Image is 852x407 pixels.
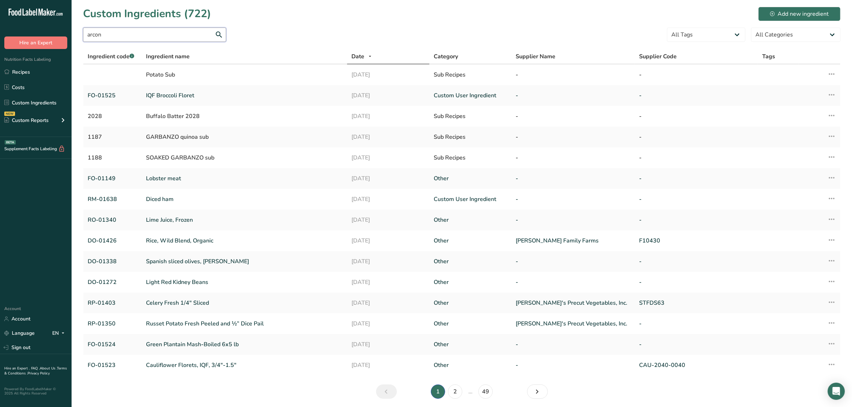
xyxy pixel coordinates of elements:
a: [DATE] [351,299,425,307]
div: GARBANZO quinoa sub [146,133,343,141]
a: RP-01350 [88,319,137,328]
a: [DATE] [351,278,425,286]
a: RP-01403 [88,299,137,307]
a: - [639,278,754,286]
a: Light Red Kidney Beans [146,278,343,286]
div: Sub Recipes [434,70,507,79]
a: [DATE] [351,236,425,245]
span: Ingredient code [88,53,134,60]
a: [PERSON_NAME]'s Precut Vegetables, Inc. [516,299,630,307]
a: Privacy Policy [28,371,50,376]
a: F10430 [639,236,754,245]
a: Green Plantain Mash-Boiled 6x5 lb [146,340,343,349]
a: Custom User Ingredient [434,91,507,100]
div: Custom Reports [4,117,49,124]
span: Tags [762,52,775,61]
a: [DATE] [351,361,425,369]
a: CAU-2040-0040 [639,361,754,369]
div: NEW [4,112,15,116]
div: 2028 [88,112,137,121]
a: [PERSON_NAME]'s Precut Vegetables, Inc. [516,319,630,328]
a: FO-01524 [88,340,137,349]
a: - [516,278,630,286]
a: [DATE] [351,257,425,266]
a: RM-01638 [88,195,137,203]
div: SOAKED GARBANZO sub [146,153,343,162]
span: Supplier Name [516,52,555,61]
a: - [639,319,754,328]
a: - [639,174,754,183]
a: Other [434,278,507,286]
div: [DATE] [351,70,425,79]
a: Celery Fresh 1/4" Sliced [146,299,343,307]
a: Page 49. [478,384,493,399]
h1: Custom Ingredients (722) [83,6,211,22]
a: - [639,257,754,266]
a: [DATE] [351,174,425,183]
a: DO-01272 [88,278,137,286]
a: - [516,361,630,369]
a: - [639,195,754,203]
a: Rice, Wild Blend, Organic [146,236,343,245]
div: Sub Recipes [434,112,507,121]
div: Buffalo Batter 2028 [146,112,343,121]
a: IQF Broccoli Floret [146,91,343,100]
div: 1188 [88,153,137,162]
a: Previous [376,384,397,399]
a: Page 2. [448,384,462,399]
a: Language [4,327,35,339]
a: - [639,91,754,100]
div: BETA [5,140,16,144]
a: Custom User Ingredient [434,195,507,203]
a: - [516,216,630,224]
a: Other [434,299,507,307]
span: Date [351,52,364,61]
a: [DATE] [351,91,425,100]
a: Hire an Expert . [4,366,30,371]
a: Other [434,340,507,349]
a: Cauliflower Florets, IQF, 3/4"-1.5" [146,361,343,369]
a: Other [434,257,507,266]
div: 1187 [88,133,137,141]
div: - [639,153,754,162]
a: FO-01149 [88,174,137,183]
div: Sub Recipes [434,133,507,141]
a: - [516,340,630,349]
a: Spanish sliced olives, [PERSON_NAME] [146,257,343,266]
a: Lime Juice, Frozen [146,216,343,224]
a: - [639,216,754,224]
a: STFDS63 [639,299,754,307]
a: DO-01338 [88,257,137,266]
div: Add new ingredient [770,10,829,18]
div: - [639,70,754,79]
input: Search for ingredient [83,28,226,42]
a: [DATE] [351,340,425,349]
a: [PERSON_NAME] Family Farms [516,236,630,245]
div: Sub Recipes [434,153,507,162]
a: Other [434,174,507,183]
a: Next [527,384,548,399]
a: - [516,257,630,266]
div: - [639,112,754,121]
div: [DATE] [351,133,425,141]
div: [DATE] [351,112,425,121]
a: - [516,91,630,100]
span: Supplier Code [639,52,677,61]
a: Other [434,319,507,328]
a: Lobster meat [146,174,343,183]
a: [DATE] [351,319,425,328]
div: [DATE] [351,153,425,162]
a: Other [434,216,507,224]
a: RO-01340 [88,216,137,224]
a: Other [434,361,507,369]
a: Russet Potato Fresh Peeled and ½” Dice Pail [146,319,343,328]
span: Ingredient name [146,52,190,61]
a: - [516,174,630,183]
div: EN [52,329,67,338]
div: - [639,133,754,141]
a: [DATE] [351,216,425,224]
div: - [516,112,630,121]
div: - [516,153,630,162]
a: Diced ham [146,195,343,203]
a: FO-01525 [88,91,137,100]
